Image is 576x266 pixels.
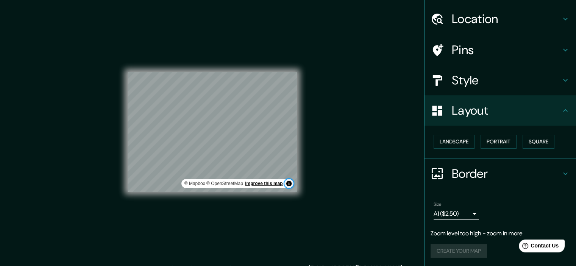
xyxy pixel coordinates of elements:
[434,201,442,207] label: Size
[509,236,568,258] iframe: Help widget launcher
[425,35,576,65] div: Pins
[425,65,576,95] div: Style
[425,4,576,34] div: Location
[425,159,576,189] div: Border
[245,181,283,186] a: Map feedback
[434,208,479,220] div: A1 ($2.50)
[452,103,561,118] h4: Layout
[425,95,576,126] div: Layout
[284,179,293,188] button: Toggle attribution
[452,42,561,58] h4: Pins
[128,72,297,192] canvas: Map
[452,73,561,88] h4: Style
[184,181,205,186] a: Mapbox
[206,181,243,186] a: OpenStreetMap
[434,135,475,149] button: Landscape
[452,166,561,181] h4: Border
[481,135,517,149] button: Portrait
[431,229,570,238] p: Zoom level too high - zoom in more
[523,135,554,149] button: Square
[452,11,561,26] h4: Location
